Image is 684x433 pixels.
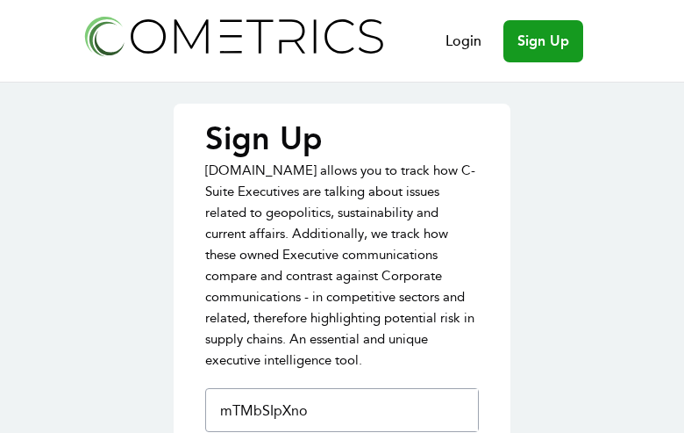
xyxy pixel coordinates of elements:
img: Cometrics logo [80,11,387,61]
p: [DOMAIN_NAME] allows you to track how C-Suite Executives are talking about issues related to geop... [205,160,479,371]
p: Sign Up [205,121,479,156]
a: Login [445,31,481,52]
input: First Name [213,389,478,431]
a: Sign Up [503,20,583,62]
